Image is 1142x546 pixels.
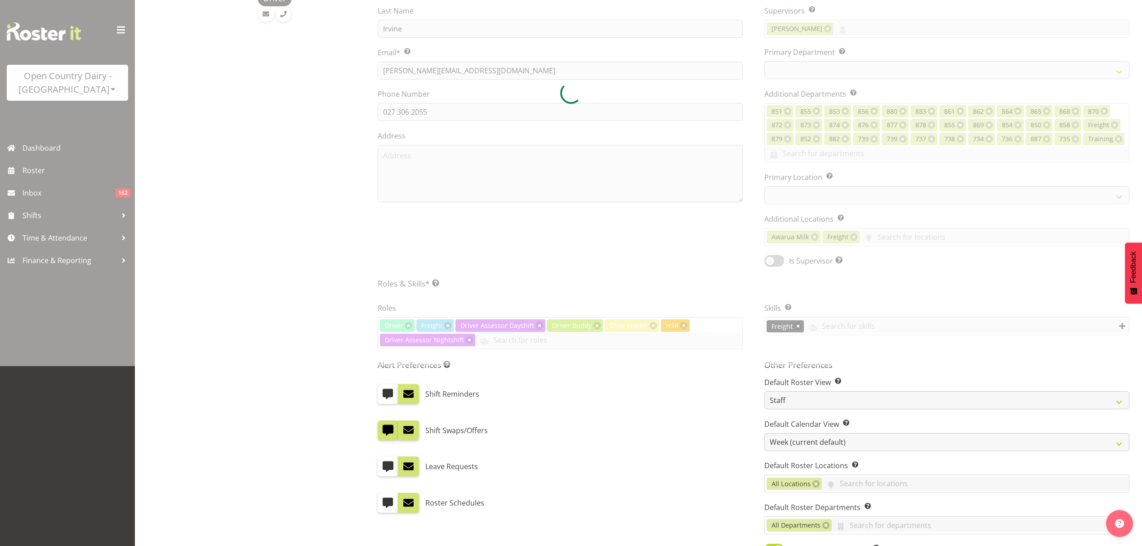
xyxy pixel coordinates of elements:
label: Default Roster View [764,377,1129,388]
button: Feedback - Show survey [1125,242,1142,304]
h5: Other Preferences [764,360,1129,370]
label: Default Roster Locations [764,460,1129,471]
label: Leave Requests [425,456,478,476]
label: Shift Reminders [425,384,479,404]
label: Default Roster Departments [764,502,1129,513]
input: Search for locations [822,477,1129,491]
span: All Departments [772,520,821,530]
span: Feedback [1129,251,1138,283]
span: All Locations [772,479,811,489]
h5: Alert Preferences [378,360,743,370]
label: Shift Swaps/Offers [425,421,488,440]
label: Roster Schedules [425,493,484,513]
img: help-xxl-2.png [1115,519,1124,528]
input: Search for departments [832,518,1129,532]
label: Default Calendar View [764,419,1129,430]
